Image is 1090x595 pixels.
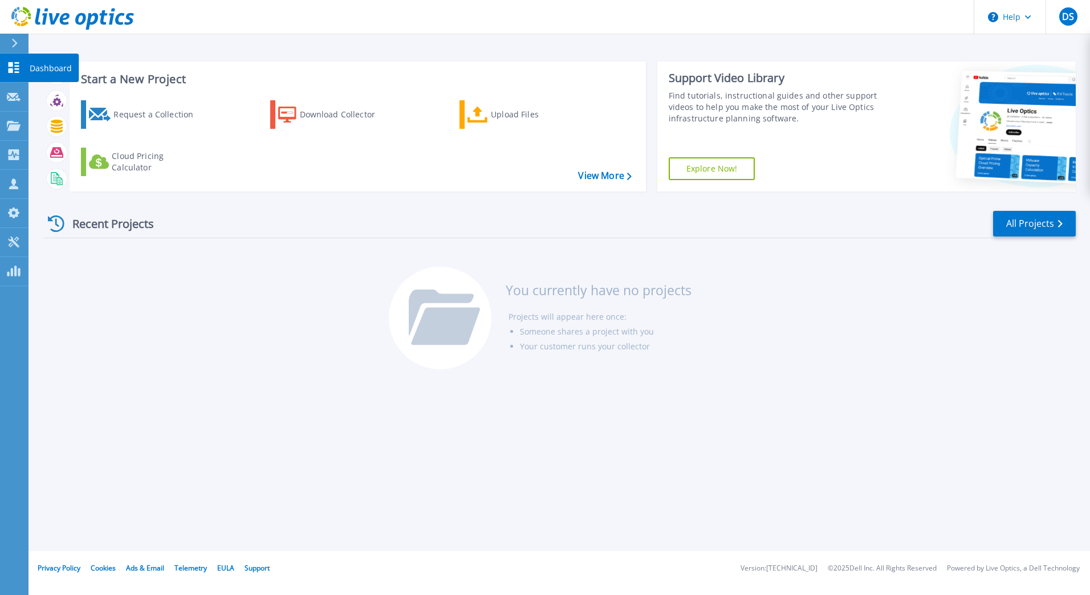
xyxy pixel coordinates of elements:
div: Find tutorials, instructional guides and other support videos to help you make the most of your L... [669,90,882,124]
li: © 2025 Dell Inc. All Rights Reserved [828,565,937,572]
div: Download Collector [300,103,391,126]
div: Upload Files [491,103,582,126]
p: Dashboard [30,54,72,83]
a: Cloud Pricing Calculator [81,148,208,176]
li: Projects will appear here once: [509,309,692,324]
div: Support Video Library [669,71,882,85]
a: Explore Now! [669,157,755,180]
a: Upload Files [459,100,587,129]
li: Someone shares a project with you [520,324,692,339]
div: Recent Projects [44,210,169,238]
a: All Projects [993,211,1076,237]
a: Download Collector [270,100,397,129]
a: Privacy Policy [38,563,80,573]
li: Powered by Live Optics, a Dell Technology [947,565,1080,572]
a: Telemetry [174,563,207,573]
div: Cloud Pricing Calculator [112,150,203,173]
a: Ads & Email [126,563,164,573]
h3: You currently have no projects [506,284,692,296]
h3: Start a New Project [81,73,631,85]
li: Your customer runs your collector [520,339,692,354]
a: Request a Collection [81,100,208,129]
li: Version: [TECHNICAL_ID] [741,565,817,572]
a: View More [578,170,631,181]
a: Cookies [91,563,116,573]
div: Request a Collection [113,103,205,126]
a: Support [245,563,270,573]
span: DS [1062,12,1074,21]
a: EULA [217,563,234,573]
